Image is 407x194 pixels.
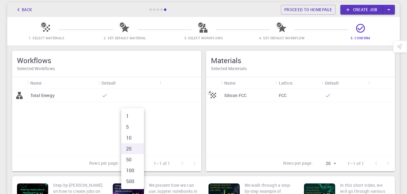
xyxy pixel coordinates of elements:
li: 5 [121,121,144,132]
li: 20 [121,143,144,154]
li: 100 [121,165,144,176]
li: 500 [121,176,144,187]
li: 10 [121,132,144,143]
li: 50 [121,154,144,165]
span: Support [12,4,34,10]
li: 1 [121,111,144,121]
